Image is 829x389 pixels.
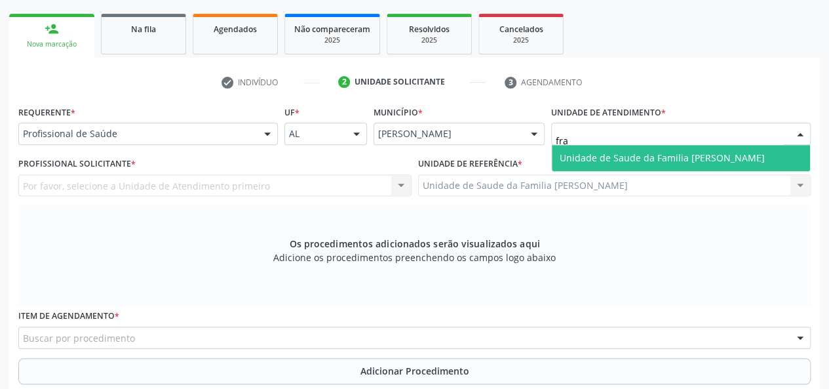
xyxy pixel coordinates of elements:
[355,76,445,88] div: Unidade solicitante
[551,102,666,123] label: Unidade de atendimento
[560,152,765,164] span: Unidade de Saude da Familia [PERSON_NAME]
[18,306,119,327] label: Item de agendamento
[289,127,339,140] span: AL
[18,358,811,384] button: Adicionar Procedimento
[360,364,469,378] span: Adicionar Procedimento
[23,127,251,140] span: Profissional de Saúde
[214,24,257,35] span: Agendados
[45,22,59,36] div: person_add
[18,102,75,123] label: Requerente
[131,24,156,35] span: Na fila
[556,127,784,154] input: Unidade de atendimento
[409,24,450,35] span: Resolvidos
[273,251,556,264] span: Adicione os procedimentos preenchendo os campos logo abaixo
[488,35,554,45] div: 2025
[338,76,350,88] div: 2
[378,127,518,140] span: [PERSON_NAME]
[294,35,370,45] div: 2025
[418,154,522,174] label: Unidade de referência
[18,39,85,49] div: Nova marcação
[294,24,370,35] span: Não compareceram
[289,237,539,251] span: Os procedimentos adicionados serão visualizados aqui
[284,102,299,123] label: UF
[18,154,136,174] label: Profissional Solicitante
[374,102,423,123] label: Município
[499,24,543,35] span: Cancelados
[396,35,462,45] div: 2025
[23,331,135,345] span: Buscar por procedimento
